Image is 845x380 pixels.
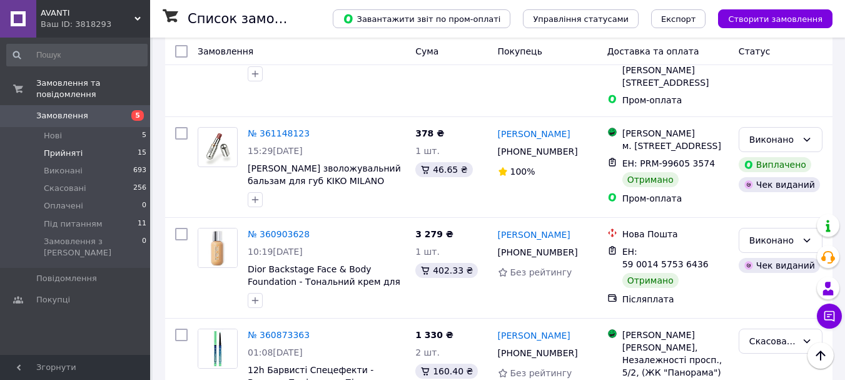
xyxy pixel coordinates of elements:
a: № 360903628 [248,229,310,239]
a: Фото товару [198,329,238,369]
img: Фото товару [198,229,237,267]
div: 402.33 ₴ [415,263,478,278]
div: Виконано [749,234,797,247]
div: 160.40 ₴ [415,364,478,379]
img: Фото товару [198,329,237,368]
span: AVANTI [41,8,134,19]
span: Покупець [498,46,542,56]
input: Пошук [6,44,148,66]
a: [PERSON_NAME] зволожувальний бальзам для губ KIKO MILANO Coloured Balm 08 Mandorla [248,163,401,198]
span: 1 330 ₴ [415,330,453,340]
button: Створити замовлення [718,9,832,28]
div: [PERSON_NAME], Незалежності просп., 5/2, (ЖК "Панорама") [622,341,729,379]
span: Створити замовлення [728,14,822,24]
div: Чек виданий [739,177,820,192]
span: 2 шт. [415,347,440,357]
span: Статус [739,46,771,56]
span: Скасовані [44,183,86,194]
span: Без рейтингу [510,267,572,277]
span: 693 [133,165,146,177]
span: Оплачені [44,200,83,212]
span: ЕН: PRM-99605 3574 [622,158,715,168]
button: Чат з покупцем [817,304,842,329]
span: Замовлення [36,110,88,121]
span: 0 [142,200,146,212]
span: 1 шт. [415,247,440,257]
a: [PERSON_NAME] [498,229,570,241]
a: Створити замовлення [706,13,832,23]
a: Фото товару [198,228,238,268]
div: Отримано [622,172,679,187]
div: Пром-оплата [622,94,729,106]
a: [PERSON_NAME] [498,128,570,140]
div: Післяплата [622,293,729,306]
span: 0 [142,236,146,259]
span: Виконані [44,165,83,177]
div: 46.65 ₴ [415,162,472,177]
span: 256 [133,183,146,194]
div: м. [STREET_ADDRESS] [622,140,729,152]
span: Доставка та оплата [607,46,699,56]
div: [PHONE_NUMBER] [495,143,580,160]
button: Експорт [651,9,706,28]
div: Скасовано [749,334,797,348]
button: Управління статусами [523,9,639,28]
div: [PERSON_NAME] [622,329,729,341]
span: ЕН: 59 0014 5753 6436 [622,247,709,269]
span: Експорт [661,14,696,24]
h1: Список замовлень [188,11,315,26]
a: № 361148123 [248,128,310,138]
img: Фото товару [200,128,236,167]
div: Чек виданий [739,258,820,273]
span: 10:19[DATE] [248,247,303,257]
div: [PHONE_NUMBER] [495,244,580,261]
span: 100% [510,167,535,177]
button: Завантажити звіт по пром-оплаті [333,9,510,28]
span: 01:08[DATE] [248,347,303,357]
span: Повідомлення [36,273,97,284]
span: Під питанням [44,218,103,230]
span: Замовлення та повідомлення [36,78,150,100]
div: Пром-оплата [622,192,729,205]
span: 15 [138,148,146,159]
div: Отримано [622,273,679,288]
span: 5 [142,130,146,141]
button: Наверх [807,342,834,369]
span: 1 шт. [415,146,440,156]
div: Виконано [749,133,797,146]
span: Покупці [36,294,70,306]
span: Нові [44,130,62,141]
span: 15:29[DATE] [248,146,303,156]
div: Виплачено [739,157,811,172]
span: Cума [415,46,438,56]
span: Управління статусами [533,14,629,24]
span: Без рейтингу [510,368,572,378]
span: 378 ₴ [415,128,444,138]
div: Ваш ID: 3818293 [41,19,150,30]
div: [PHONE_NUMBER] [495,344,580,362]
span: 3 279 ₴ [415,229,453,239]
a: № 360873363 [248,330,310,340]
span: Прийняті [44,148,83,159]
span: 11 [138,218,146,230]
div: Нова Пошта [622,228,729,240]
a: [PERSON_NAME] [498,329,570,342]
span: Замовлення з [PERSON_NAME] [44,236,142,259]
a: Фото товару [198,127,238,167]
span: Замовлення [198,46,253,56]
a: Dior Backstage Face & Body Foundation - Тональний крем для обличчя та тіла, 4WO [248,264,400,299]
span: 5 [131,110,144,121]
span: Завантажити звіт по пром-оплаті [343,13,500,24]
div: [PERSON_NAME] [622,127,729,140]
